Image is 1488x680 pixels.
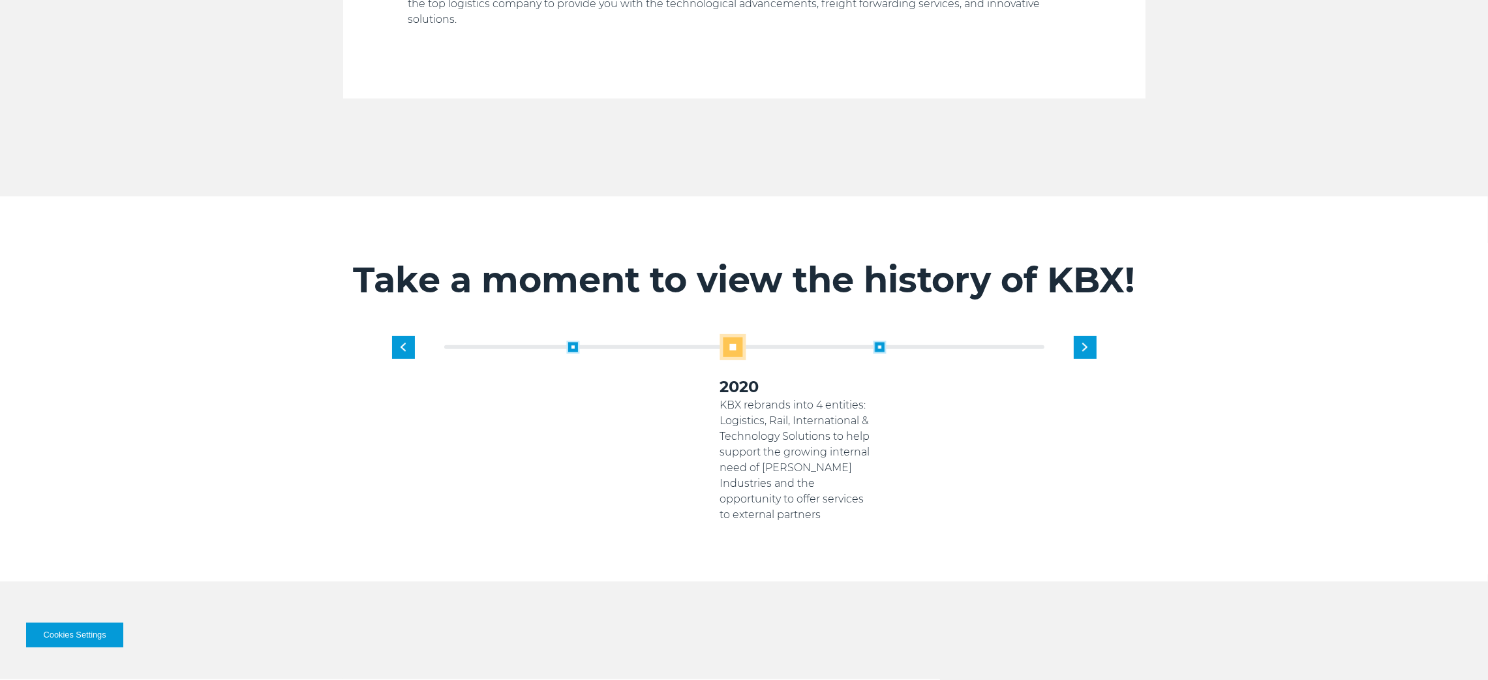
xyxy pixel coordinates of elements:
[1082,343,1087,352] img: next slide
[343,258,1146,301] h2: Take a moment to view the history of KBX!
[401,343,406,352] img: previous slide
[720,377,873,397] h3: 2020
[1074,336,1097,359] div: Next slide
[720,397,873,523] p: KBX rebrands into 4 entities: Logistics, Rail, International & Technology Solutions to help suppo...
[26,623,123,647] button: Cookies Settings
[392,336,415,359] div: Previous slide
